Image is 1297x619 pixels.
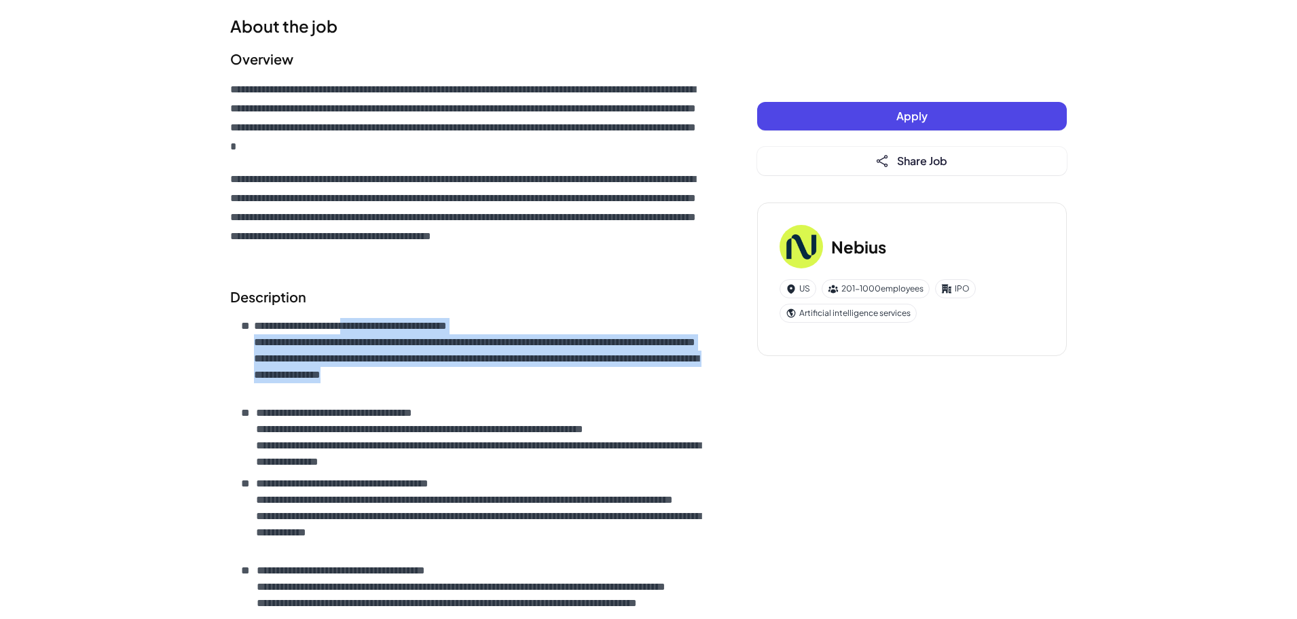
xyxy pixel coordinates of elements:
[757,147,1067,175] button: Share Job
[780,304,917,323] div: Artificial intelligence services
[780,279,816,298] div: US
[230,14,703,38] h1: About the job
[230,287,703,307] h2: Description
[897,154,947,168] span: Share Job
[935,279,976,298] div: IPO
[780,225,823,268] img: Ne
[822,279,930,298] div: 201-1000 employees
[757,102,1067,130] button: Apply
[230,49,703,69] h2: Overview
[831,234,886,259] h3: Nebius
[896,109,928,123] span: Apply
